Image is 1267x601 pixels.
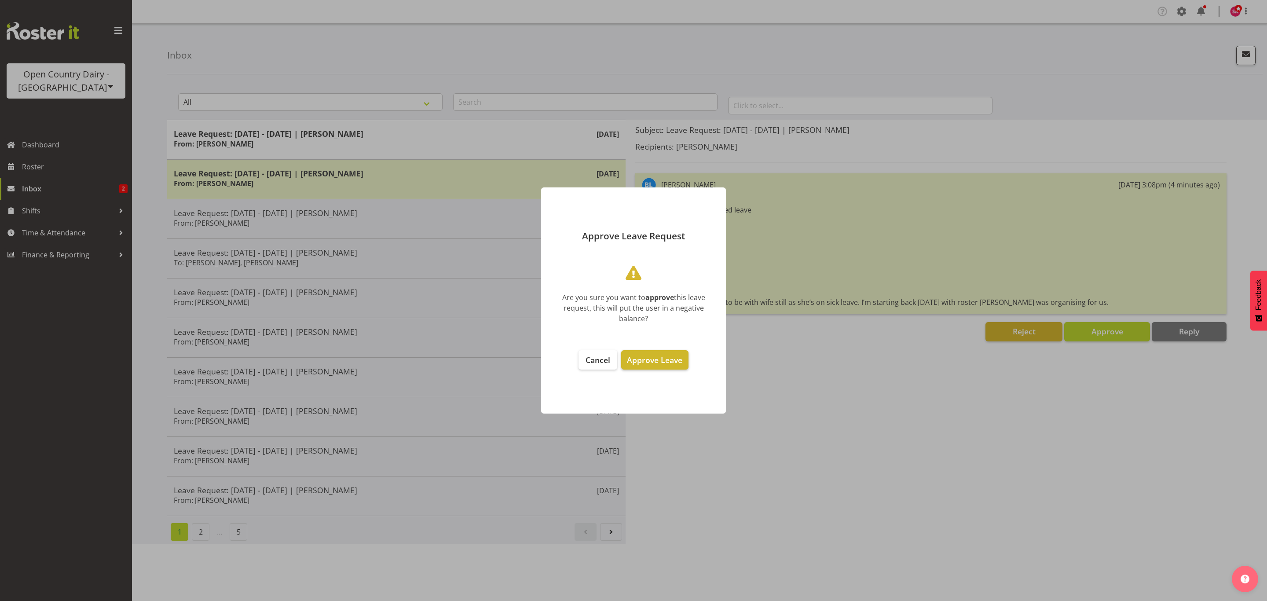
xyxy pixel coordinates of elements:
[550,231,717,241] p: Approve Leave Request
[1241,575,1249,583] img: help-xxl-2.png
[579,350,617,370] button: Cancel
[554,292,713,324] div: Are you sure you want to this leave request, this will put the user in a negative balance?
[621,350,688,370] button: Approve Leave
[645,293,674,302] b: approve
[586,355,610,365] span: Cancel
[1250,271,1267,330] button: Feedback - Show survey
[1255,279,1263,310] span: Feedback
[627,355,682,365] span: Approve Leave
